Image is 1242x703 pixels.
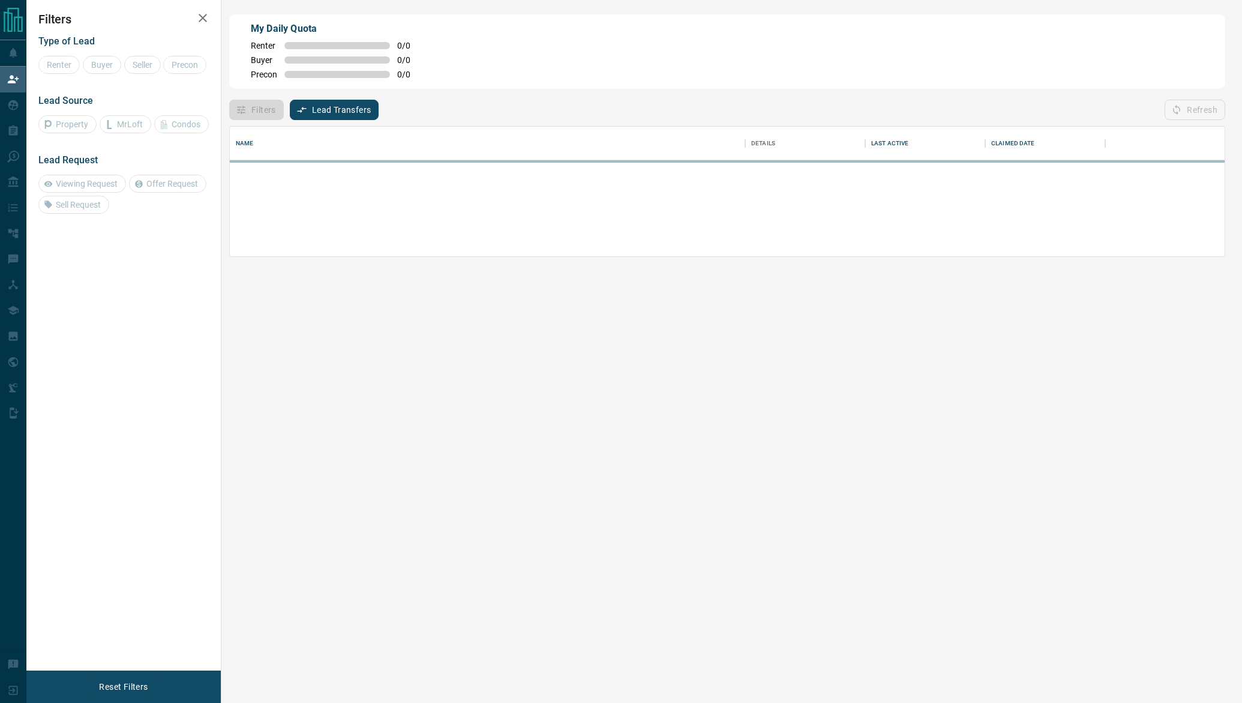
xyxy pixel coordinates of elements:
[38,154,98,166] span: Lead Request
[236,127,254,160] div: Name
[251,55,277,65] span: Buyer
[251,41,277,50] span: Renter
[865,127,985,160] div: Last Active
[751,127,775,160] div: Details
[745,127,865,160] div: Details
[230,127,745,160] div: Name
[985,127,1105,160] div: Claimed Date
[38,12,209,26] h2: Filters
[38,95,93,106] span: Lead Source
[397,55,424,65] span: 0 / 0
[397,41,424,50] span: 0 / 0
[871,127,908,160] div: Last Active
[397,70,424,79] span: 0 / 0
[251,70,277,79] span: Precon
[91,677,155,697] button: Reset Filters
[991,127,1035,160] div: Claimed Date
[38,35,95,47] span: Type of Lead
[290,100,379,120] button: Lead Transfers
[251,22,424,36] p: My Daily Quota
